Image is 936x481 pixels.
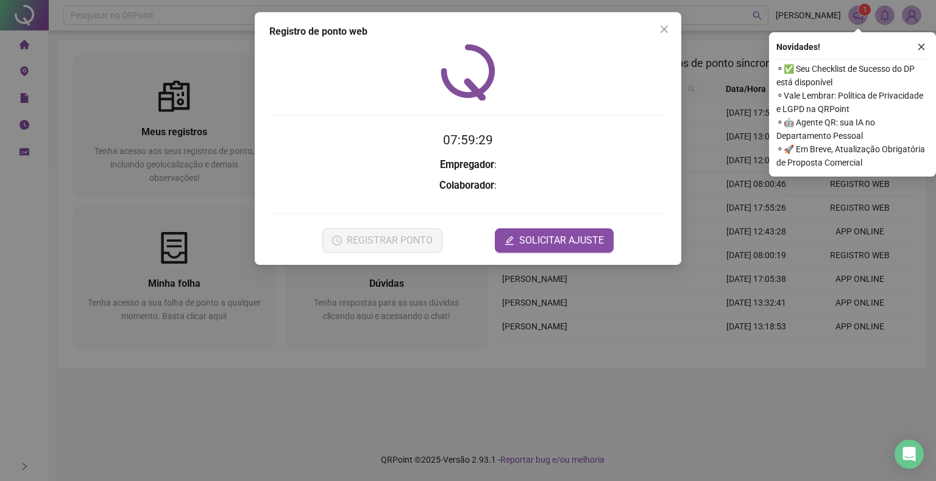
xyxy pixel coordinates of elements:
[440,159,494,170] strong: Empregador
[776,40,820,54] span: Novidades !
[322,228,442,253] button: REGISTRAR PONTO
[441,44,495,100] img: QRPoint
[495,228,614,253] button: editSOLICITAR AJUSTE
[654,19,674,39] button: Close
[443,133,493,147] time: 07:59:29
[505,236,514,245] span: edit
[776,62,929,89] span: ⚬ ✅ Seu Checklist de Sucesso do DP está disponível
[269,157,667,173] h3: :
[269,178,667,194] h3: :
[776,89,929,116] span: ⚬ Vale Lembrar: Política de Privacidade e LGPD na QRPoint
[917,43,926,51] span: close
[659,24,669,34] span: close
[776,116,929,142] span: ⚬ 🤖 Agente QR: sua IA no Departamento Pessoal
[776,142,929,169] span: ⚬ 🚀 Em Breve, Atualização Obrigatória de Proposta Comercial
[519,233,604,248] span: SOLICITAR AJUSTE
[895,440,924,469] div: Open Intercom Messenger
[439,180,494,191] strong: Colaborador
[269,24,667,39] div: Registro de ponto web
